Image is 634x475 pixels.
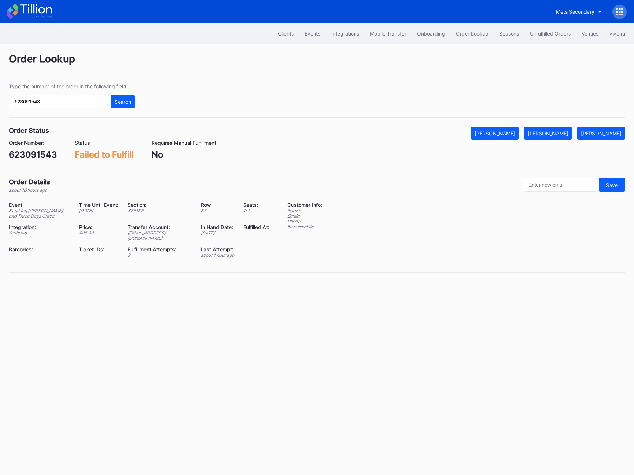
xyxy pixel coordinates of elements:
[287,213,322,219] div: Email:
[115,99,131,105] div: Search
[9,95,109,108] input: GT59662
[471,127,519,140] button: [PERSON_NAME]
[287,208,322,213] div: Name:
[128,252,192,258] div: 9
[273,27,299,40] button: Clients
[606,182,618,188] div: Save
[79,224,119,230] div: Price:
[201,224,234,230] div: In Hand Date:
[111,95,135,108] button: Search
[278,31,294,37] div: Clients
[528,130,568,136] div: [PERSON_NAME]
[201,230,234,236] div: [DATE]
[412,27,450,40] button: Onboarding
[551,5,607,18] button: Mets Secondary
[9,230,70,236] div: StubHub
[577,127,625,140] button: [PERSON_NAME]
[9,208,70,219] div: Breaking [PERSON_NAME] and Three Days Grace
[79,230,119,236] div: $ 86.33
[524,27,576,40] button: Unfulfilled Orders
[79,202,119,208] div: Time Until Event:
[9,140,57,146] div: Order Number:
[75,149,134,160] div: Failed to Fulfill
[9,149,57,160] div: 623091543
[9,83,135,89] div: Type the number of the order in the following field
[287,219,322,224] div: Phone:
[530,31,571,37] div: Unfulfilled Orders
[305,31,320,37] div: Events
[243,208,269,213] div: 1 - 1
[201,202,234,208] div: Row:
[201,252,234,258] div: about 1 hour ago
[9,127,49,134] div: Order Status
[201,208,234,213] div: ST
[9,178,50,186] div: Order Details
[450,27,494,40] button: Order Lookup
[326,27,365,40] button: Integrations
[524,127,572,140] button: [PERSON_NAME]
[9,202,70,208] div: Event:
[576,27,604,40] button: Venues
[475,130,515,136] div: [PERSON_NAME]
[75,140,134,146] div: Status:
[152,140,218,146] div: Requires Manual Fulfillment:
[128,230,192,241] div: [EMAIL_ADDRESS][DOMAIN_NAME]
[494,27,524,40] button: Seasons
[604,27,630,40] button: Vivenu
[243,224,269,230] div: Fulfilled At:
[417,31,445,37] div: Onboarding
[9,224,70,230] div: Integration:
[9,187,50,193] div: about 10 hours ago
[523,178,597,192] input: Enter new email
[128,224,192,230] div: Transfer Account:
[556,9,594,15] div: Mets Secondary
[287,202,322,208] div: Customer Info:
[152,149,218,160] div: No
[582,31,598,37] div: Venues
[499,31,519,37] div: Seasons
[365,27,412,40] button: Mobile Transfer
[581,130,621,136] div: [PERSON_NAME]
[243,202,269,208] div: Seats:
[9,53,625,74] div: Order Lookup
[128,202,192,208] div: Section:
[79,246,119,252] div: Ticket IDs:
[456,31,489,37] div: Order Lookup
[128,246,192,252] div: Fulfillment Attempts:
[609,31,625,37] div: Vivenu
[9,246,70,252] div: Barcodes:
[370,31,406,37] div: Mobile Transfer
[287,224,322,229] div: Notes: mobile
[201,246,234,252] div: Last Attempt:
[79,208,119,213] div: [DATE]
[599,178,625,192] button: Save
[299,27,326,40] button: Events
[128,208,192,213] div: STE136
[331,31,359,37] div: Integrations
